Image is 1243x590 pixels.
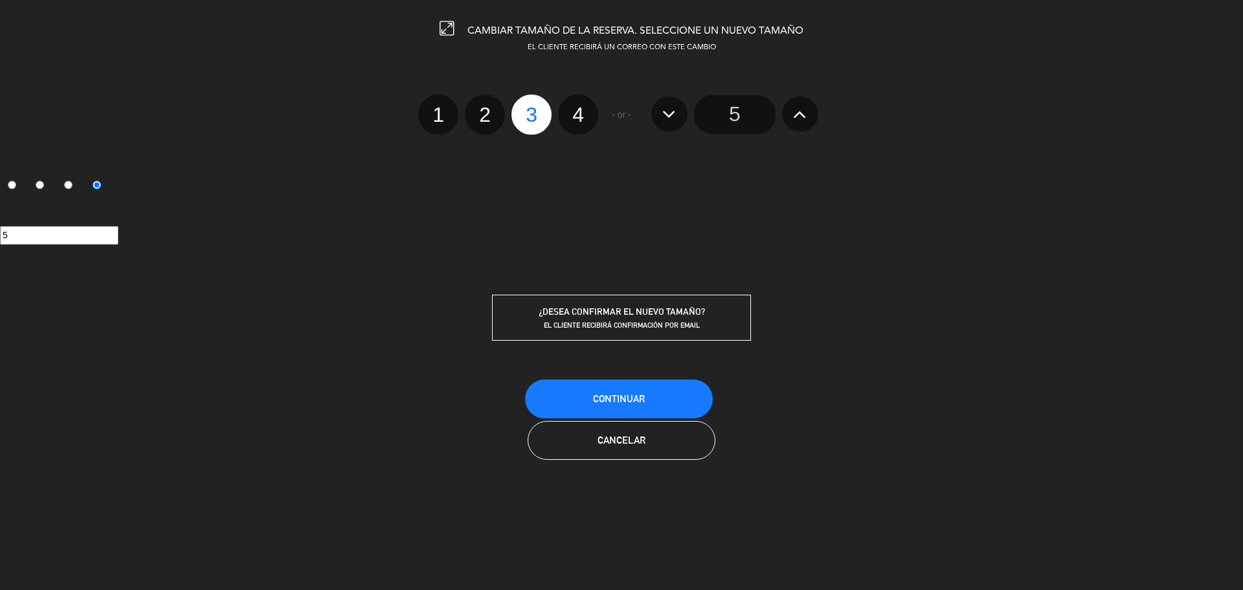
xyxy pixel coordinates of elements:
label: 1 [418,95,458,135]
label: 4 [85,176,113,198]
label: 4 [558,95,598,135]
span: - or - [612,108,631,122]
label: 2 [465,95,505,135]
span: Cancelar [598,435,645,446]
span: CAMBIAR TAMAÑO DE LA RESERVA. SELECCIONE UN NUEVO TAMAÑO [467,26,803,36]
span: EL CLIENTE RECIBIRÁ UN CORREO CON ESTE CAMBIO [528,44,716,51]
label: 3 [57,176,85,198]
label: 3 [511,95,552,135]
span: EL CLIENTE RECIBIRÁ CONFIRMACIÓN POR EMAIL [544,321,700,330]
label: 2 [28,176,57,198]
span: ¿DESEA CONFIRMAR EL NUEVO TAMAÑO? [539,306,705,317]
span: Continuar [593,393,645,404]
